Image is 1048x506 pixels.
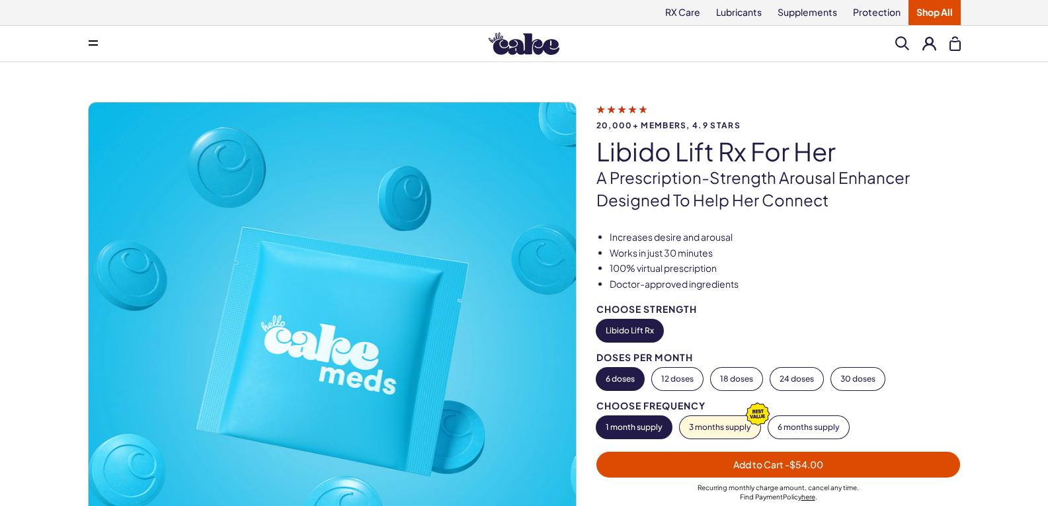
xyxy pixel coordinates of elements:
button: 12 doses [652,368,703,390]
span: - $54.00 [785,458,823,470]
button: 24 doses [770,368,823,390]
div: Choose Frequency [596,401,961,411]
img: Hello Cake [489,32,559,55]
p: A prescription-strength arousal enhancer designed to help her connect [596,167,961,211]
li: Works in just 30 minutes [610,247,961,260]
li: Increases desire and arousal [610,231,961,244]
button: 30 doses [831,368,885,390]
a: here [801,493,815,501]
button: 1 month supply [596,416,672,439]
span: Add to Cart [733,458,823,470]
h1: Libido Lift Rx For Her [596,138,961,165]
button: 6 months supply [768,416,849,439]
button: 3 months supply [680,416,760,439]
span: Find Payment [740,493,783,501]
li: 100% virtual prescription [610,262,961,275]
div: Recurring monthly charge amount , cancel any time. Policy . [596,483,961,501]
button: Add to Cart -$54.00 [596,452,961,478]
a: 20,000+ members, 4.9 stars [596,103,961,130]
button: 6 doses [596,368,644,390]
div: Choose Strength [596,304,961,314]
button: Libido Lift Rx [596,319,663,342]
li: Doctor-approved ingredients [610,278,961,291]
button: 18 doses [711,368,762,390]
div: Doses per Month [596,353,961,362]
span: 20,000+ members, 4.9 stars [596,121,961,130]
